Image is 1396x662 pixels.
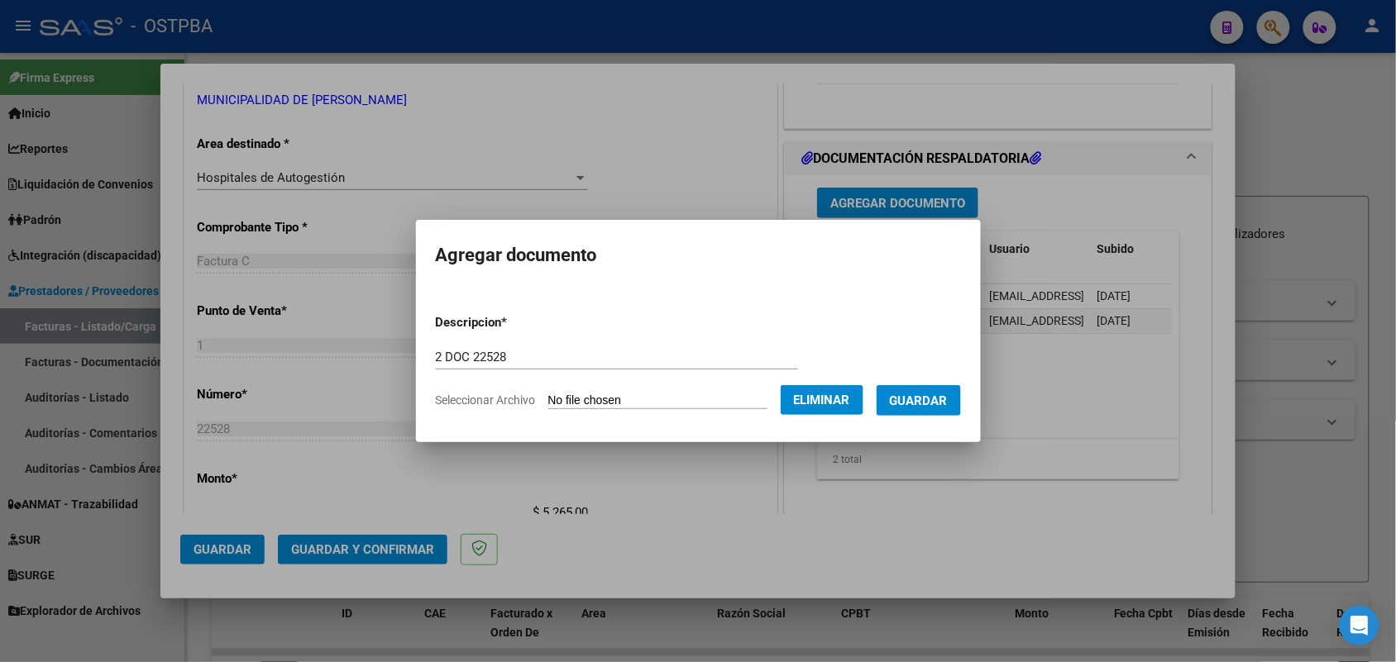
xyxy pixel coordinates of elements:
span: Eliminar [794,393,850,407]
button: Eliminar [781,385,863,415]
span: Guardar [890,393,948,408]
h2: Agregar documento [436,240,961,271]
span: Seleccionar Archivo [436,393,536,407]
p: Descripcion [436,313,594,332]
button: Guardar [877,385,961,416]
div: Open Intercom Messenger [1340,606,1379,645]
